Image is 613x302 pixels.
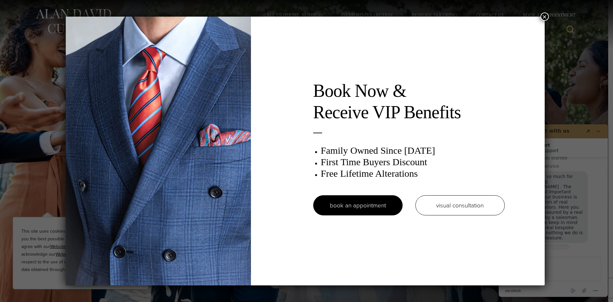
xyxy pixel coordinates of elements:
[26,44,108,50] div: Customer Service
[415,195,505,215] a: visual consultation
[321,156,505,168] h3: First Time Buyers Discount
[541,12,549,21] button: Close
[321,168,505,179] h3: Free Lifetime Alterations
[97,168,107,175] button: Menu
[313,80,505,123] h2: Book Now & Receive VIP Benefits
[27,8,89,16] h1: Chat with us
[313,195,403,215] a: book an appointment
[89,8,100,17] button: Popout
[86,167,96,176] button: Attach file
[100,8,110,17] button: Minimize widget
[28,128,73,133] span: Hi there, need help?
[24,29,109,34] div: Customer Support
[321,145,505,156] h3: Family Owned Since [DATE]
[14,4,27,10] span: Chat
[11,36,108,41] div: Chat started
[74,168,85,175] button: End chat
[28,55,91,121] span: Thank you so much for considering [PERSON_NAME] . The single most important aspect of our busines...
[24,23,109,28] h2: Live Support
